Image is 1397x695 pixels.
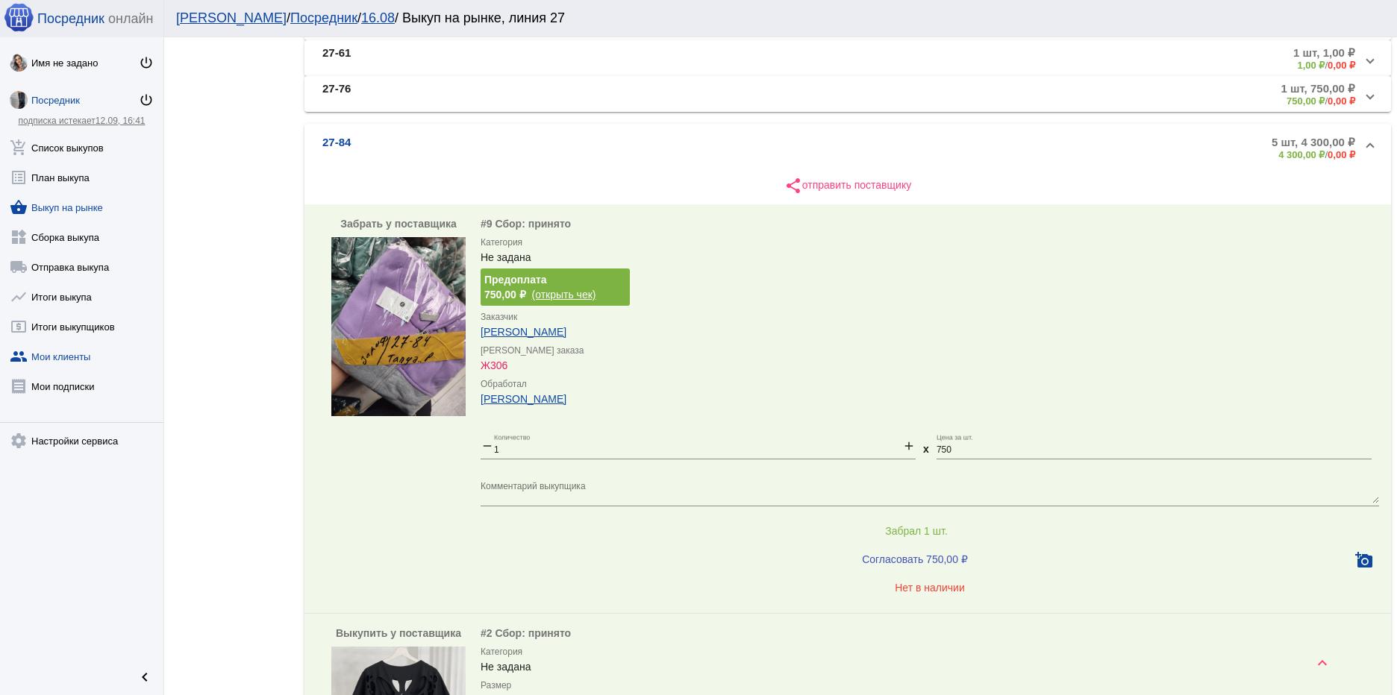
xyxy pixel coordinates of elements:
mat-icon: shopping_basket [10,198,28,216]
mat-icon: chevron_left [136,668,154,686]
label: [PERSON_NAME] заказа [481,343,1379,358]
span: Забрал 1 шт. [885,525,948,537]
img: lwfjhc.jpg [331,237,466,416]
mat-icon: add [902,438,916,456]
img: s3NfS9EFoIlsu3J8UNDHgJwzmn6WiTD8U1bXUdxOToFySjflkCBBOVL20Z1KOmqHZbw9EvBm.jpg [10,54,28,72]
a: 16.08 [361,10,395,25]
div: / [1281,95,1355,107]
b: 750,00 ₽ [484,289,526,301]
mat-icon: list_alt [10,169,28,186]
mat-expansion-panel-header: 27-611 шт, 1,00 ₽1,00 ₽/0,00 ₽ [304,40,1391,76]
button: Нет в наличии [481,574,1379,601]
button: Забрал 1 шт. [481,518,1352,544]
b: 0,00 ₽ [1328,149,1355,160]
img: apple-icon-60x60.png [4,2,34,32]
label: Категория [481,644,1379,659]
a: Посредник [290,10,357,25]
mat-icon: share [784,177,802,195]
span: 12.09, 16:41 [96,116,146,126]
mat-icon: local_atm [10,318,28,336]
span: Согласовать 750,00 ₽ [862,553,968,565]
div: x [923,441,929,471]
b: 0,00 ₽ [1328,60,1355,71]
label: Предоплата [484,272,626,287]
a: [PERSON_NAME] [481,393,566,405]
label: Обработал [481,377,1379,391]
div: Не задана [481,235,1379,265]
a: [PERSON_NAME] [176,10,287,25]
span: отправить поставщику [784,179,911,191]
a: подписка истекает12.09, 16:41 [18,116,145,126]
span: Нет в наличии [895,582,965,594]
b: 750,00 ₽ [1287,95,1325,107]
b: 1 шт, 750,00 ₽ [1281,82,1355,95]
div: #9 Сбор: принято [481,216,1379,231]
label: Заказчик [481,309,1379,324]
b: 27-76 [322,82,351,107]
mat-icon: power_settings_new [139,92,154,107]
mat-icon: power_settings_new [139,55,154,70]
img: 3csRknZHdsk.jpg [10,91,28,109]
div: #2 Сбор: принято [481,626,1379,641]
b: 4 300,00 ₽ [1278,149,1325,160]
b: 0,00 ₽ [1328,95,1355,107]
div: Выкупить у поставщика [331,626,466,647]
mat-icon: add_shopping_cart [10,139,28,157]
mat-expansion-panel-header: 27-845 шт, 4 300,00 ₽4 300,00 ₽/0,00 ₽ [304,124,1391,172]
b: 1,00 ₽ [1298,60,1325,71]
div: Имя не задано [31,57,139,69]
b: 5 шт, 4 300,00 ₽ [1272,136,1355,149]
label: Категория [481,235,1379,250]
mat-icon: receipt [10,377,28,395]
a: (открыть чек) [532,289,596,301]
div: Ж306 [481,358,1379,373]
b: 27-61 [322,46,351,71]
mat-expansion-panel-header: 27-761 шт, 750,00 ₽750,00 ₽/0,00 ₽ [304,76,1391,112]
div: Посредник [31,95,139,106]
mat-icon: remove [481,438,494,456]
div: / [1272,149,1355,160]
div: Забрать у поставщика [331,216,466,237]
div: Не задана [481,644,1379,674]
button: Согласовать 750,00 ₽ [481,544,1349,574]
span: онлайн [108,11,153,27]
div: / / / Выкуп на рынке, линия 27 [176,10,1370,26]
mat-icon: add_a_photo [1355,551,1373,569]
span: Посредник [37,11,104,27]
mat-icon: widgets [10,228,28,246]
a: [PERSON_NAME] [481,326,566,338]
button: отправить поставщику [772,172,923,198]
mat-icon: group [10,347,28,365]
mat-icon: keyboard_arrow_up [1313,654,1331,672]
label: Размер [481,678,1379,693]
b: 27-84 [322,136,351,160]
mat-icon: show_chart [10,288,28,306]
mat-icon: local_shipping [10,258,28,276]
mat-icon: settings [10,432,28,450]
div: / [1293,60,1355,71]
b: 1 шт, 1,00 ₽ [1293,46,1355,60]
